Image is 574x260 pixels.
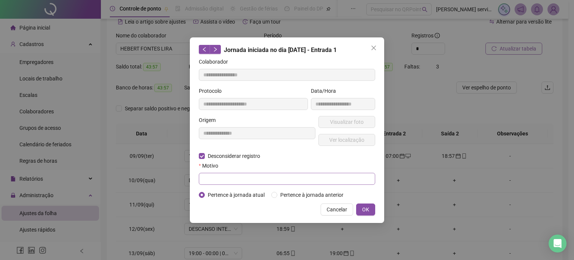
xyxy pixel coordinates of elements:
label: Data/Hora [311,87,341,95]
button: Cancelar [321,204,353,215]
label: Origem [199,116,220,124]
span: Cancelar [327,205,347,214]
div: Open Intercom Messenger [549,235,567,253]
button: Close [368,42,380,54]
span: Pertence à jornada anterior [277,191,346,199]
span: Pertence à jornada atual [205,191,268,199]
label: Motivo [199,162,223,170]
button: right [210,45,221,54]
div: Jornada iniciada no dia [DATE] - Entrada 1 [199,45,375,55]
span: Desconsiderar registro [205,152,263,160]
button: OK [356,204,375,215]
label: Colaborador [199,58,233,66]
span: close [371,45,377,51]
span: right [213,47,218,52]
button: left [199,45,210,54]
span: OK [362,205,369,214]
span: left [202,47,207,52]
button: Ver localização [318,134,375,146]
button: Visualizar foto [318,116,375,128]
label: Protocolo [199,87,226,95]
